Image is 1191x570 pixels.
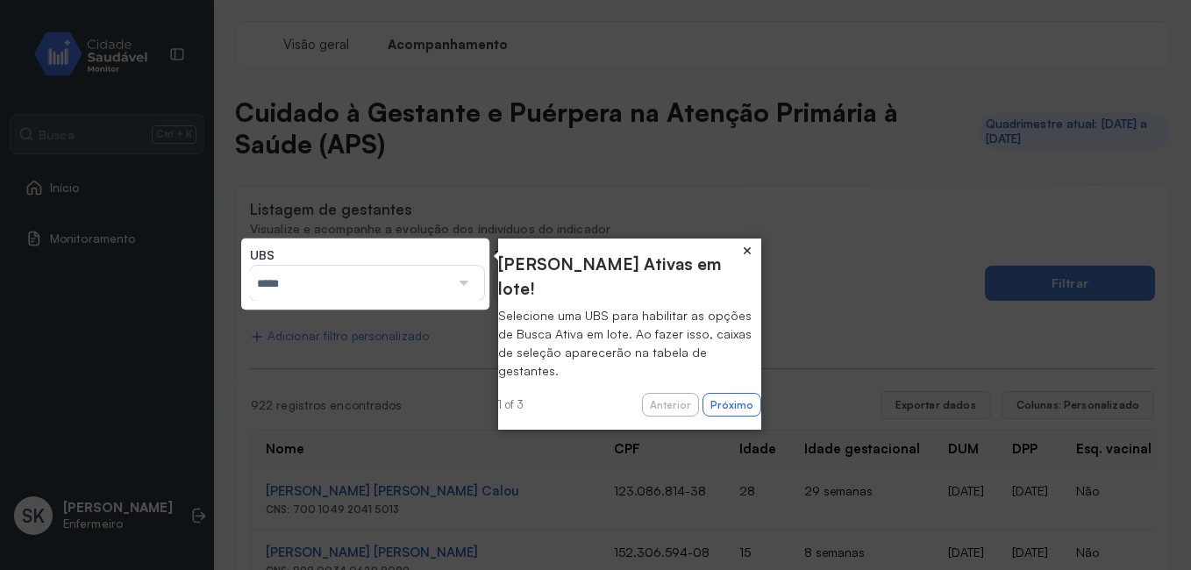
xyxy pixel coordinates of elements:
header: [PERSON_NAME] Ativas em lote! [498,252,761,302]
div: Selecione uma UBS para habilitar as opções de Busca Ativa em lote. Ao fazer isso, caixas de seleç... [498,306,761,380]
span: 1 of 3 [498,397,524,411]
button: Close [733,239,761,263]
button: Próximo [702,393,761,417]
span: UBS [250,247,275,263]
